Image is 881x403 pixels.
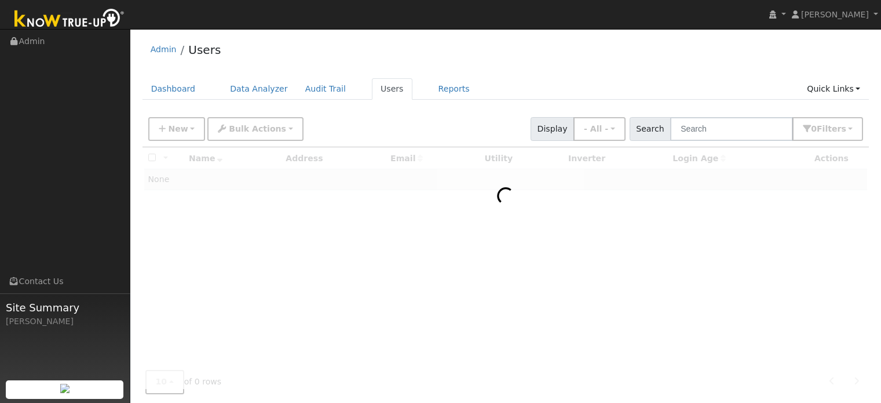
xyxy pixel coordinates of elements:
[630,117,671,141] span: Search
[142,78,204,100] a: Dashboard
[6,300,124,315] span: Site Summary
[207,117,303,141] button: Bulk Actions
[801,10,869,19] span: [PERSON_NAME]
[841,124,846,133] span: s
[792,117,863,141] button: 0Filters
[817,124,846,133] span: Filter
[798,78,869,100] a: Quick Links
[531,117,574,141] span: Display
[372,78,412,100] a: Users
[221,78,297,100] a: Data Analyzer
[168,124,188,133] span: New
[670,117,793,141] input: Search
[151,45,177,54] a: Admin
[60,384,70,393] img: retrieve
[229,124,286,133] span: Bulk Actions
[188,43,221,57] a: Users
[430,78,478,100] a: Reports
[9,6,130,32] img: Know True-Up
[297,78,354,100] a: Audit Trail
[6,315,124,328] div: [PERSON_NAME]
[573,117,626,141] button: - All -
[148,117,206,141] button: New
